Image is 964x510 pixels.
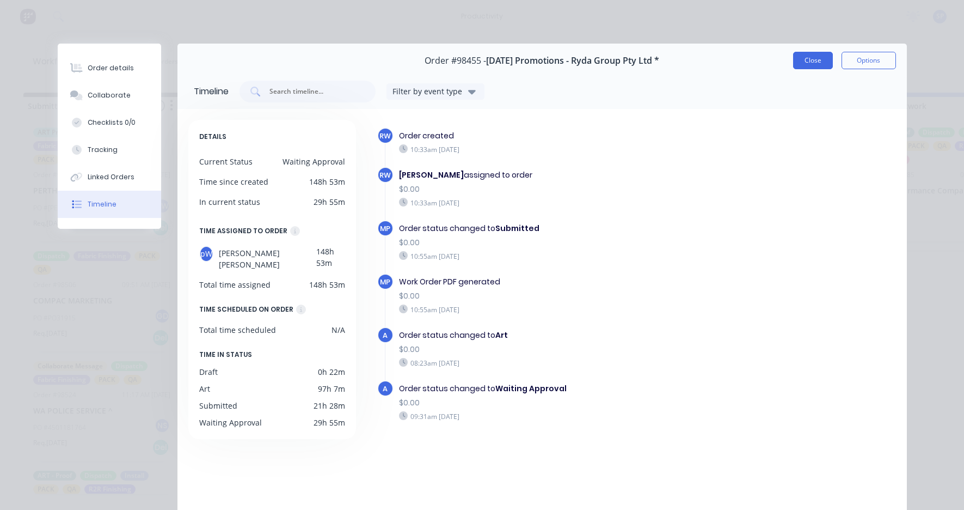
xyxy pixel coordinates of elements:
[88,118,136,127] div: Checklists 0/0
[399,397,719,409] div: $0.00
[219,246,317,270] span: [PERSON_NAME] [PERSON_NAME]
[199,417,262,428] div: Waiting Approval
[379,131,391,141] span: RW
[58,163,161,191] button: Linked Orders
[199,196,260,208] div: In current status
[309,176,345,187] div: 148h 53m
[199,246,213,262] div: pW
[283,156,345,167] div: Waiting Approval
[399,169,464,180] b: [PERSON_NAME]
[399,344,719,355] div: $0.00
[380,223,390,234] span: MP
[399,358,719,368] div: 08:23am [DATE]
[399,411,719,421] div: 09:31am [DATE]
[399,276,719,288] div: Work Order PDF generated
[199,176,268,187] div: Time since created
[194,85,229,98] div: Timeline
[399,223,719,234] div: Order status changed to
[58,191,161,218] button: Timeline
[58,109,161,136] button: Checklists 0/0
[88,172,134,182] div: Linked Orders
[199,324,276,336] div: Total time scheduled
[399,184,719,195] div: $0.00
[399,305,719,314] div: 10:55am [DATE]
[88,145,118,155] div: Tracking
[495,223,539,234] b: Submitted
[793,52,833,69] button: Close
[318,383,345,394] div: 97h 7m
[495,330,508,341] b: Art
[199,349,252,361] span: TIME IN STATUS
[199,366,218,378] div: Draft
[199,131,226,143] span: DETAILS
[399,251,719,261] div: 10:55am [DATE]
[199,225,287,237] div: TIME ASSIGNED TO ORDER
[314,417,345,428] div: 29h 55m
[58,82,161,109] button: Collaborate
[199,383,210,394] div: Art
[318,366,345,378] div: 0h 22m
[399,383,719,394] div: Order status changed to
[383,330,388,341] span: a
[58,54,161,82] button: Order details
[386,83,484,100] button: Filter by event type
[316,246,345,270] div: 148h 53m
[199,156,253,167] div: Current Status
[383,384,388,394] span: a
[495,383,567,394] b: Waiting Approval
[199,279,271,290] div: Total time assigned
[268,86,359,97] input: Search timeline...
[309,279,345,290] div: 148h 53m
[399,169,719,181] div: assigned to order
[842,52,896,69] button: Options
[314,196,345,208] div: 29h 55m
[199,303,293,315] div: TIME SCHEDULED ON ORDER
[425,56,486,66] span: Order #98455 -
[486,56,659,66] span: [DATE] Promotions - Ryda Group Pty Ltd *
[399,330,719,341] div: Order status changed to
[399,198,719,208] div: 10:33am [DATE]
[379,170,391,180] span: RW
[399,290,719,302] div: $0.00
[88,199,116,209] div: Timeline
[399,144,719,154] div: 10:33am [DATE]
[380,277,390,287] span: MP
[399,130,719,142] div: Order created
[58,136,161,163] button: Tracking
[392,86,465,97] div: Filter by event type
[88,63,134,73] div: Order details
[314,400,345,411] div: 21h 28m
[399,237,719,248] div: $0.00
[88,90,131,100] div: Collaborate
[331,324,345,336] div: N/A
[199,400,237,411] div: Submitted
